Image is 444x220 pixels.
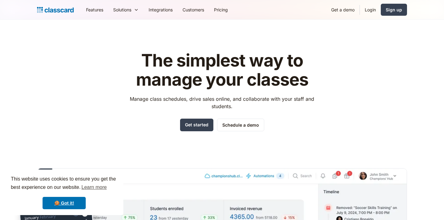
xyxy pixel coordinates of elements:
a: dismiss cookie message [43,197,86,209]
div: cookieconsent [5,169,123,215]
a: Get a demo [326,3,360,17]
div: Sign up [386,6,402,13]
a: learn more about cookies [80,183,108,192]
a: Get started [180,119,213,131]
a: Integrations [144,3,178,17]
span: This website uses cookies to ensure you get the best experience on our website. [11,175,117,192]
a: Logo [37,6,74,14]
a: Pricing [209,3,233,17]
a: Schedule a demo [217,119,264,131]
div: Solutions [113,6,131,13]
h1: The simplest way to manage your classes [124,51,320,89]
p: Manage class schedules, drive sales online, and collaborate with your staff and students. [124,95,320,110]
a: Features [81,3,108,17]
a: Login [360,3,381,17]
a: Sign up [381,4,407,16]
a: Customers [178,3,209,17]
div: Solutions [108,3,144,17]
